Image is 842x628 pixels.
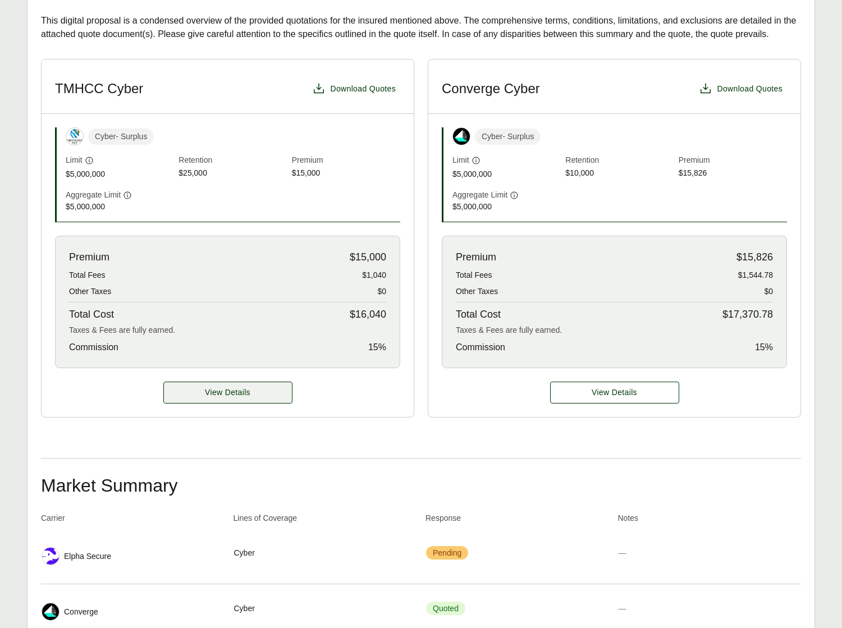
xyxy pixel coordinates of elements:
[362,269,386,281] span: $1,040
[69,324,386,336] div: Taxes & Fees are fully earned.
[755,341,773,354] span: 15 %
[66,128,83,145] img: Tokio Marine
[88,129,154,145] span: Cyber - Surplus
[64,551,111,562] span: Elpha Secure
[69,286,111,297] span: Other Taxes
[456,324,773,336] div: Taxes & Fees are fully earned.
[163,382,292,404] button: View Details
[41,512,225,529] th: Carrier
[179,167,287,180] span: $25,000
[565,154,674,167] span: Retention
[308,77,400,100] button: Download Quotes
[205,387,250,398] span: View Details
[550,382,679,404] a: Converge Cyber details
[69,307,114,322] span: Total Cost
[425,512,609,529] th: Response
[66,168,174,180] span: $5,000,000
[179,154,287,167] span: Retention
[618,512,802,529] th: Notes
[619,548,626,557] span: —
[368,341,386,354] span: 15 %
[452,201,561,213] span: $5,000,000
[452,168,561,180] span: $5,000,000
[292,154,400,167] span: Premium
[717,83,782,95] span: Download Quotes
[350,250,386,265] span: $15,000
[42,548,59,565] img: Elpha Secure logo
[694,77,787,100] button: Download Quotes
[66,201,174,213] span: $5,000,000
[722,307,773,322] span: $17,370.78
[456,269,492,281] span: Total Fees
[163,382,292,404] a: TMHCC Cyber details
[377,286,386,297] span: $0
[350,307,386,322] span: $16,040
[69,250,109,265] span: Premium
[426,602,465,615] span: Quoted
[550,382,679,404] button: View Details
[292,167,400,180] span: $15,000
[456,286,498,297] span: Other Taxes
[64,606,98,618] span: Converge
[456,250,496,265] span: Premium
[426,546,468,560] span: Pending
[679,167,787,180] span: $15,826
[55,80,143,97] h3: TMHCC Cyber
[41,476,801,494] h2: Market Summary
[736,250,773,265] span: $15,826
[456,307,501,322] span: Total Cost
[453,128,470,145] img: Converge
[764,286,773,297] span: $0
[69,341,118,354] span: Commission
[66,189,121,201] span: Aggregate Limit
[452,189,507,201] span: Aggregate Limit
[42,603,59,620] img: Converge logo
[475,129,541,145] span: Cyber - Surplus
[679,154,787,167] span: Premium
[330,83,396,95] span: Download Quotes
[592,387,637,398] span: View Details
[442,80,540,97] h3: Converge Cyber
[66,154,83,166] span: Limit
[234,603,255,615] span: Cyber
[234,547,255,559] span: Cyber
[69,269,106,281] span: Total Fees
[456,341,505,354] span: Commission
[738,269,773,281] span: $1,544.78
[452,154,469,166] span: Limit
[619,604,626,613] span: —
[565,167,674,180] span: $10,000
[234,512,417,529] th: Lines of Coverage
